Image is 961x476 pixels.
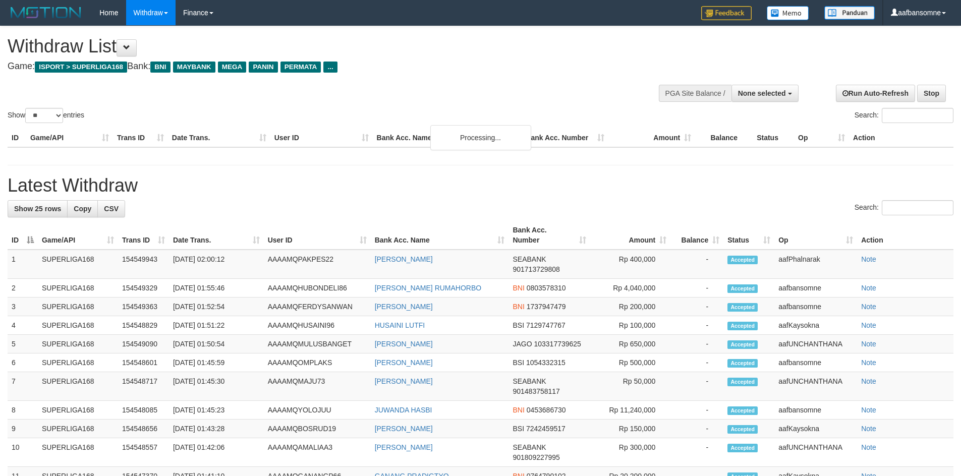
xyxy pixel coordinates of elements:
td: 9 [8,420,38,438]
td: 2 [8,279,38,297]
span: Accepted [727,425,758,434]
td: 154549329 [118,279,169,297]
td: SUPERLIGA168 [38,316,118,335]
td: - [670,353,723,372]
th: Bank Acc. Number: activate to sort column ascending [508,221,590,250]
select: Showentries [25,108,63,123]
th: ID: activate to sort column descending [8,221,38,250]
td: AAAAMQMAJU73 [264,372,371,401]
td: - [670,420,723,438]
td: aafUNCHANTHANA [774,438,857,467]
td: [DATE] 01:52:54 [169,297,264,316]
a: Note [861,340,876,348]
td: 154548829 [118,316,169,335]
td: SUPERLIGA168 [38,335,118,353]
div: Processing... [430,125,531,150]
a: CSV [97,200,125,217]
td: Rp 200,000 [590,297,670,316]
span: SEABANK [513,377,546,385]
th: ID [8,129,26,147]
input: Search: [882,108,953,123]
span: PANIN [249,62,277,73]
td: aafbansomne [774,297,857,316]
td: AAAAMQAMALIAA3 [264,438,371,467]
th: Date Trans.: activate to sort column ascending [169,221,264,250]
td: [DATE] 01:51:22 [169,316,264,335]
span: ISPORT > SUPERLIGA168 [35,62,127,73]
span: Copy 0453686730 to clipboard [527,406,566,414]
td: - [670,297,723,316]
th: Status: activate to sort column ascending [723,221,774,250]
span: BNI [150,62,170,73]
a: [PERSON_NAME] [375,340,433,348]
td: 10 [8,438,38,467]
span: None selected [738,89,786,97]
a: [PERSON_NAME] RUMAHORBO [375,284,482,292]
th: Trans ID: activate to sort column ascending [118,221,169,250]
label: Search: [855,200,953,215]
td: 154548085 [118,401,169,420]
td: 6 [8,353,38,372]
td: AAAAMQOMPLAKS [264,353,371,372]
a: [PERSON_NAME] [375,303,433,311]
td: SUPERLIGA168 [38,279,118,297]
td: aafbansomne [774,279,857,297]
td: 154548557 [118,438,169,467]
a: [PERSON_NAME] [375,359,433,367]
div: PGA Site Balance / [659,85,731,102]
td: 1 [8,250,38,279]
th: Balance [695,129,753,147]
td: [DATE] 02:00:12 [169,250,264,279]
td: Rp 300,000 [590,438,670,467]
th: Bank Acc. Name [373,129,522,147]
td: [DATE] 01:45:23 [169,401,264,420]
span: Copy 7129747767 to clipboard [526,321,566,329]
span: SEABANK [513,443,546,451]
td: SUPERLIGA168 [38,297,118,316]
td: - [670,438,723,467]
span: Copy 103317739625 to clipboard [534,340,581,348]
span: BNI [513,303,524,311]
td: 154549090 [118,335,169,353]
td: Rp 4,040,000 [590,279,670,297]
td: aafPhalnarak [774,250,857,279]
th: Action [857,221,953,250]
td: Rp 400,000 [590,250,670,279]
td: - [670,401,723,420]
a: [PERSON_NAME] [375,255,433,263]
input: Search: [882,200,953,215]
label: Show entries [8,108,84,123]
span: MAYBANK [173,62,215,73]
td: AAAAMQBOSRUD19 [264,420,371,438]
span: CSV [104,205,119,213]
span: Accepted [727,406,758,415]
a: Note [861,321,876,329]
td: SUPERLIGA168 [38,420,118,438]
span: BNI [513,406,524,414]
td: 154549363 [118,297,169,316]
a: Note [861,255,876,263]
a: [PERSON_NAME] [375,377,433,385]
td: AAAAMQPAKPES22 [264,250,371,279]
span: Accepted [727,359,758,368]
td: 5 [8,335,38,353]
td: Rp 50,000 [590,372,670,401]
td: [DATE] 01:55:46 [169,279,264,297]
h1: Latest Withdraw [8,175,953,196]
span: Accepted [727,378,758,386]
td: - [670,250,723,279]
span: Copy [74,205,91,213]
td: [DATE] 01:43:28 [169,420,264,438]
span: PERMATA [280,62,321,73]
th: Date Trans. [168,129,270,147]
td: 154548601 [118,353,169,372]
span: BSI [513,425,524,433]
a: Note [861,443,876,451]
td: AAAAMQHUBONDELI86 [264,279,371,297]
img: panduan.png [824,6,875,20]
td: 154549943 [118,250,169,279]
span: Accepted [727,284,758,293]
a: Run Auto-Refresh [836,85,915,102]
td: - [670,372,723,401]
td: Rp 500,000 [590,353,670,372]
